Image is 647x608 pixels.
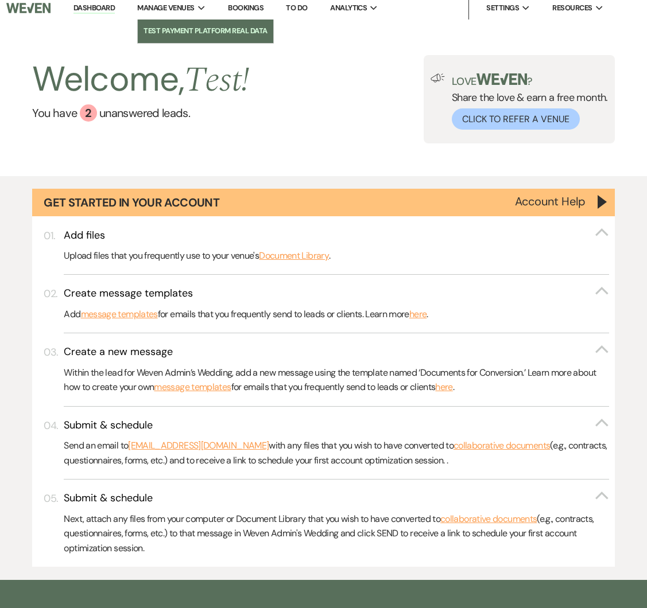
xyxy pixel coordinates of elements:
h3: Submit & schedule [64,418,153,432]
p: Next, attach any files from your computer or Document Library that you wish to have converted to ... [64,512,609,556]
a: here [435,380,452,395]
h3: Add files [64,228,105,243]
span: Settings [486,2,519,14]
button: Add files [64,228,609,243]
h3: Create message templates [64,286,193,301]
span: Resources [552,2,592,14]
img: loud-speaker-illustration.svg [431,73,445,83]
a: [EMAIL_ADDRESS][DOMAIN_NAME] [128,438,269,453]
a: message templates [81,307,158,322]
h2: Welcome, [32,55,249,104]
p: Within the lead for Weven Admin’s Wedding, add a new message using the template named ‘Documents ... [64,365,609,395]
p: Love ? [452,73,608,87]
span: Analytics [330,2,367,14]
span: Test ! [184,54,249,107]
p: Add for emails that you frequently send to leads or clients. Learn more . [64,307,609,322]
a: Dashboard [73,3,115,14]
h3: Submit & schedule [64,491,153,505]
span: Manage Venues [137,2,194,14]
a: Test Payment Platform Real Data [138,20,273,42]
a: You have 2 unanswered leads. [32,104,249,122]
div: Share the love & earn a free month. [445,73,608,130]
a: here [409,307,427,322]
a: message templates [154,380,231,395]
a: collaborative documents [440,512,537,527]
a: collaborative documents [454,438,550,453]
a: Document Library [259,248,329,263]
a: To Do [286,3,307,13]
button: Account Help [515,196,586,207]
h1: Get Started in Your Account [44,194,219,211]
img: weven-logo-green.svg [476,73,528,85]
a: Bookings [228,3,264,13]
div: 2 [80,104,97,122]
button: Click to Refer a Venue [452,108,580,130]
p: Send an email to with any files that you wish to have converted to (e.g., contracts, questionnair... [64,438,609,467]
button: Submit & schedule [64,491,609,505]
button: Create a new message [64,345,609,359]
h3: Create a new message [64,345,173,359]
button: Create message templates [64,286,609,301]
p: Upload files that you frequently use to your venue's . [64,248,609,263]
li: Test Payment Platform Real Data [144,25,267,37]
button: Submit & schedule [64,418,609,432]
